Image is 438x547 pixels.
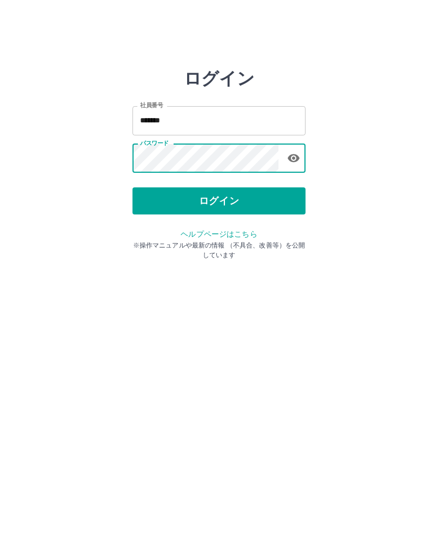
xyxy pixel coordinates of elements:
[140,101,163,109] label: 社員番号
[181,230,257,238] a: ヘルプページはこちら
[140,139,169,147] label: パスワード
[132,240,306,260] p: ※操作マニュアルや最新の情報 （不具合、改善等）を公開しています
[184,68,255,89] h2: ログイン
[132,187,306,214] button: ログイン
